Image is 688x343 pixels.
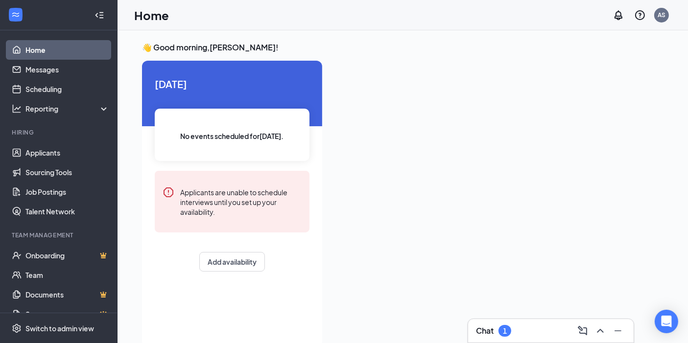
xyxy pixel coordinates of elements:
svg: Analysis [12,104,22,114]
div: Switch to admin view [25,323,94,333]
a: SurveysCrown [25,304,109,324]
h1: Home [134,7,169,23]
h3: 👋 Good morning, [PERSON_NAME] ! [142,42,664,53]
svg: Collapse [95,10,104,20]
span: No events scheduled for [DATE] . [181,131,284,141]
a: Team [25,265,109,285]
a: Scheduling [25,79,109,99]
a: DocumentsCrown [25,285,109,304]
button: Minimize [610,323,626,339]
a: Home [25,40,109,60]
a: OnboardingCrown [25,246,109,265]
div: 1 [503,327,507,335]
div: Hiring [12,128,107,137]
svg: WorkstreamLogo [11,10,21,20]
div: AS [658,11,665,19]
svg: Error [163,186,174,198]
a: Sourcing Tools [25,162,109,182]
a: Messages [25,60,109,79]
button: ComposeMessage [575,323,591,339]
svg: QuestionInfo [634,9,646,21]
h3: Chat [476,325,494,336]
svg: Settings [12,323,22,333]
svg: Minimize [612,325,624,337]
button: ChevronUp [593,323,608,339]
span: [DATE] [155,76,309,91]
svg: ComposeMessage [577,325,589,337]
a: Talent Network [25,202,109,221]
div: Reporting [25,104,110,114]
div: Team Management [12,231,107,239]
svg: ChevronUp [594,325,606,337]
div: Open Intercom Messenger [655,310,678,333]
div: Applicants are unable to schedule interviews until you set up your availability. [180,186,302,217]
button: Add availability [199,252,265,272]
a: Job Postings [25,182,109,202]
svg: Notifications [613,9,624,21]
a: Applicants [25,143,109,162]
